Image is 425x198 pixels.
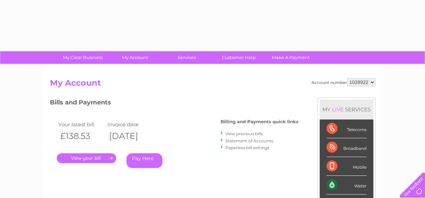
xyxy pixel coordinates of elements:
[320,100,373,119] div: MY SERVICES
[225,145,269,150] a: Paperless bill settings
[331,106,345,113] div: LIVE
[159,51,215,64] a: Services
[225,131,263,136] a: View previous bills
[55,51,111,64] a: My Clear Business
[50,98,298,110] h3: Bills and Payments
[127,153,162,168] a: Pay Here
[327,157,367,176] div: Mobile
[263,51,319,64] a: Make A Payment
[225,138,273,143] a: Statement of Accounts
[57,153,116,163] a: .
[211,51,267,64] a: Customer Help
[221,119,298,124] h4: Billing and Payments quick links
[107,51,163,64] a: My Account
[311,78,375,86] div: Account number
[327,138,367,157] div: Broadband
[57,129,106,143] th: £138.53
[106,120,155,129] td: Invoice date
[106,129,155,143] th: [DATE]
[327,176,367,195] div: Water
[57,120,106,129] td: Your latest bill
[50,78,375,91] h2: My Account
[327,119,367,138] div: Telecoms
